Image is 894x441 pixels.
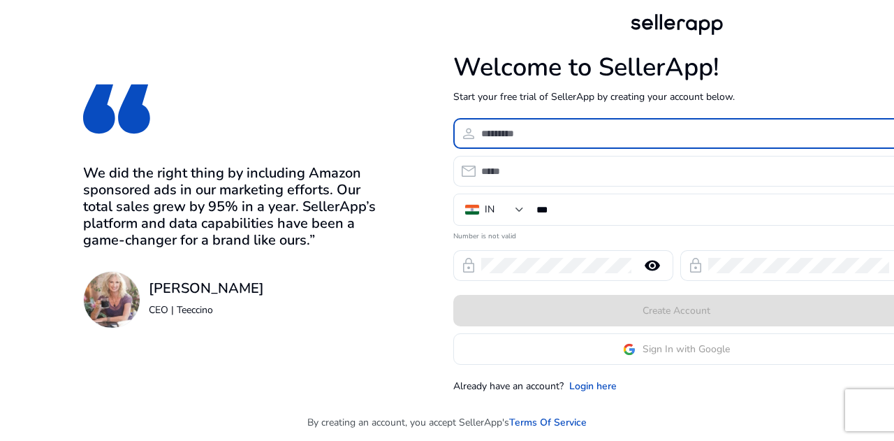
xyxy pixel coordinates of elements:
[569,379,617,393] a: Login here
[509,415,587,430] a: Terms Of Service
[453,379,564,393] p: Already have an account?
[636,257,669,274] mat-icon: remove_red_eye
[149,280,264,297] h3: [PERSON_NAME]
[687,257,704,274] span: lock
[149,303,264,317] p: CEO | Teeccino
[460,125,477,142] span: person
[460,163,477,180] span: email
[485,202,494,217] div: IN
[460,257,477,274] span: lock
[83,165,381,249] h3: We did the right thing by including Amazon sponsored ads in our marketing efforts. Our total sale...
